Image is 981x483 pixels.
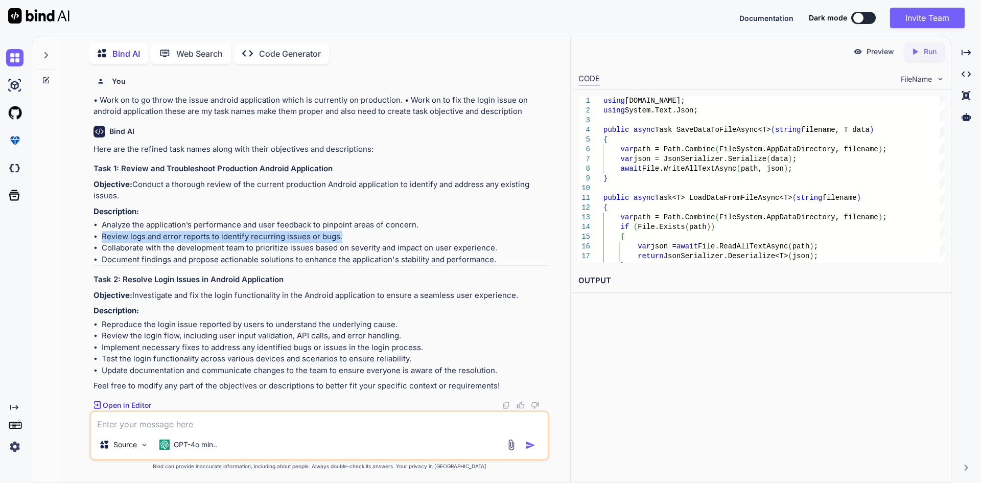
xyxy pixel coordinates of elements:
span: await [620,165,642,173]
span: async [633,126,655,134]
li: Update documentation and communicate changes to the team to ensure everyone is aware of the resol... [102,365,547,377]
h3: Task 1: Review and Troubleshoot Production Android Application [94,163,547,175]
strong: Description: [94,306,139,315]
p: Bind can provide inaccurate information, including about people. Always double-check its answers.... [89,463,549,470]
strong: Description: [94,206,139,216]
span: Documentation [739,14,793,22]
div: 18 [578,261,590,271]
span: using [603,97,625,105]
span: { [603,135,608,144]
span: ( [736,165,740,173]
p: Source [113,440,137,450]
span: ( [792,194,796,202]
p: GPT-4o min.. [174,440,217,450]
p: • Work on to go throw the issue android application which is currently on production. • Work on t... [94,95,547,118]
span: path, json [741,165,784,173]
span: ( [715,145,719,153]
div: 16 [578,242,590,251]
p: Bind AI [112,48,140,60]
p: Investigate and fix the login functionality in the Android application to ensure a seamless user ... [94,290,547,302]
div: 2 [578,106,590,116]
div: 14 [578,222,590,232]
span: ( [788,252,792,260]
p: Web Search [176,48,223,60]
span: [DOMAIN_NAME]; [625,97,685,105]
span: } [620,262,624,270]
span: json [792,252,809,260]
div: 15 [578,232,590,242]
h3: Task 2: Resolve Login Issues in Android Application [94,274,547,286]
span: Dark mode [809,13,847,23]
span: ( [685,223,689,231]
span: ) [878,145,882,153]
strong: Objective: [94,290,132,300]
span: ( [766,155,770,163]
li: Reproduce the login issue reported by users to understand the underlying cause. [102,319,547,331]
p: Preview [867,47,894,57]
span: FileSystem.AppDataDirectory, filename [719,145,878,153]
img: Bind AI [8,8,69,24]
span: filename [822,194,856,202]
li: Test the login functionality across various devices and scenarios to ensure reliability. [102,353,547,365]
div: 5 [578,135,590,145]
p: Conduct a thorough review of the current production Android application to identify and address a... [94,179,547,202]
li: Collaborate with the development team to prioritize issues based on severity and impact on user e... [102,242,547,254]
img: like [517,401,525,409]
div: 1 [578,96,590,106]
span: Task SaveDataToFileAsync<T> [655,126,770,134]
span: FileName [901,74,932,84]
div: 13 [578,213,590,222]
span: ) [711,223,715,231]
span: System.Text.Json; [625,106,698,114]
div: 6 [578,145,590,154]
img: darkCloudIdeIcon [6,159,24,177]
span: ( [770,126,775,134]
span: ) [784,165,788,173]
span: { [620,233,624,241]
span: ( [788,242,792,250]
span: ) [870,126,874,134]
img: icon [525,440,535,450]
li: Review logs and error reports to identify recurring issues or bugs. [102,231,547,243]
div: 12 [578,203,590,213]
span: { [603,203,608,212]
span: string [797,194,822,202]
span: json = [650,242,676,250]
span: var [638,242,650,250]
img: GPT-4o mini [159,440,170,450]
p: Feel free to modify any part of the objectives or descriptions to better fit your specific contex... [94,380,547,392]
div: 4 [578,125,590,135]
img: preview [853,47,862,56]
div: 9 [578,174,590,183]
span: FileSystem.AppDataDirectory, filename [719,213,878,221]
span: path = Path.Combine [633,213,715,221]
span: File.WriteAllTextAsync [642,165,736,173]
li: Review the login flow, including user input validation, API calls, and error handling. [102,330,547,342]
span: ; [882,145,886,153]
span: path = Path.Combine [633,145,715,153]
span: JsonSerializer.Deserialize<T> [663,252,788,260]
img: dislike [531,401,539,409]
span: string [775,126,801,134]
span: if [620,223,629,231]
span: var [620,155,633,163]
span: async [633,194,655,202]
img: settings [6,438,24,455]
span: ) [809,242,813,250]
span: ; [813,252,818,260]
span: public [603,194,629,202]
span: ) [856,194,860,202]
img: attachment [505,439,517,451]
div: CODE [578,73,600,85]
span: } [603,174,608,182]
p: Open in Editor [103,400,151,410]
span: public [603,126,629,134]
span: File.Exists [638,223,685,231]
span: File.ReadAllTextAsync [698,242,788,250]
div: 3 [578,116,590,125]
span: ; [792,155,796,163]
span: path [792,242,809,250]
h6: You [112,76,126,86]
span: ) [809,252,813,260]
span: ( [715,213,719,221]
